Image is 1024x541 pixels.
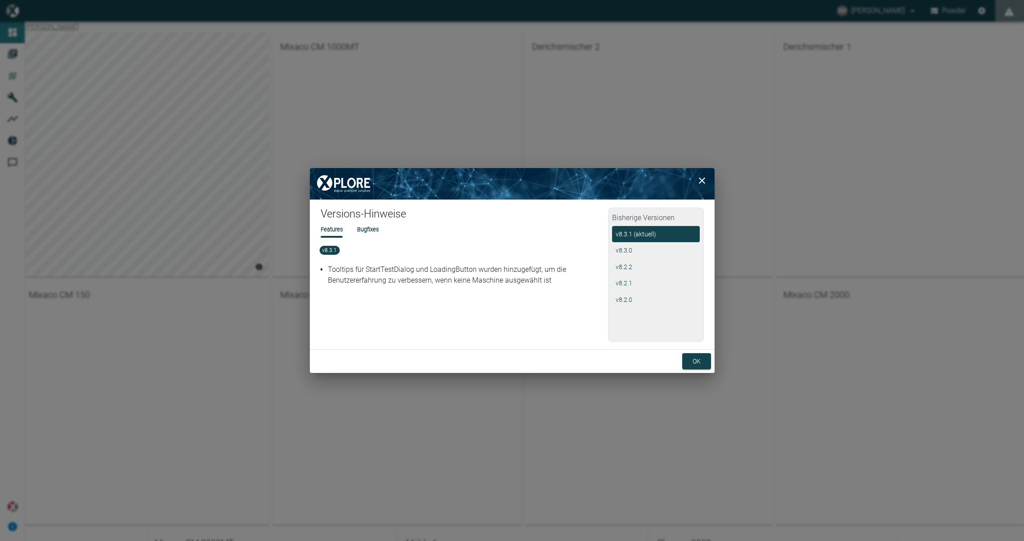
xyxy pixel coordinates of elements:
[693,172,711,190] button: close
[612,242,700,259] button: v8.3.0
[321,207,608,225] h1: Versions-Hinweise
[321,225,343,234] li: Features
[612,212,700,226] h2: Bisherige Versionen
[612,292,700,308] button: v8.2.0
[682,353,711,370] button: ok
[310,168,377,200] img: XPLORE Logo
[357,225,379,234] li: Bugfixes
[328,264,605,286] p: Tooltips für StartTestDialog und LoadingButton wurden hinzugefügt, um die Benutzererfahrung zu ve...
[319,246,340,255] span: v8.3.1
[310,168,715,200] img: background image
[612,275,700,292] button: v8.2.1
[612,226,700,243] button: v8.3.1 (aktuell)
[612,259,700,275] button: v8.2.2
